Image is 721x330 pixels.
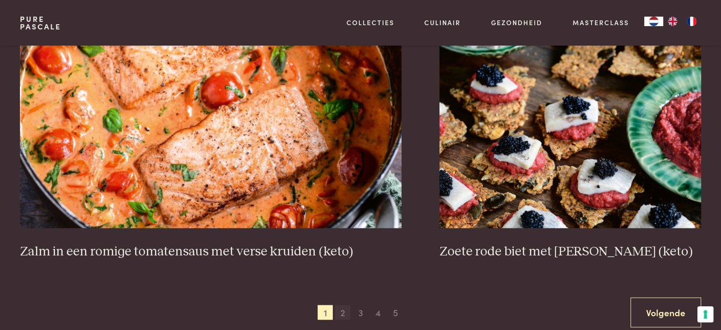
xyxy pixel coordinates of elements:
[20,15,61,30] a: PurePascale
[439,38,701,228] img: Zoete rode biet met zure haring (keto)
[630,297,701,327] a: Volgende
[347,18,394,28] a: Collecties
[20,243,402,260] h3: Zalm in een romige tomatensaus met verse kruiden (keto)
[20,38,402,228] img: Zalm in een romige tomatensaus met verse kruiden (keto)
[371,305,386,320] span: 4
[697,306,713,322] button: Uw voorkeuren voor toestemming voor trackingtechnologieën
[573,18,629,28] a: Masterclass
[439,38,701,259] a: Zoete rode biet met zure haring (keto) Zoete rode biet met [PERSON_NAME] (keto)
[388,305,403,320] span: 5
[318,305,333,320] span: 1
[663,17,682,26] a: EN
[682,17,701,26] a: FR
[644,17,701,26] aside: Language selected: Nederlands
[663,17,701,26] ul: Language list
[644,17,663,26] a: NL
[20,38,402,259] a: Zalm in een romige tomatensaus met verse kruiden (keto) Zalm in een romige tomatensaus met verse ...
[424,18,461,28] a: Culinair
[491,18,542,28] a: Gezondheid
[335,305,350,320] span: 2
[439,243,701,260] h3: Zoete rode biet met [PERSON_NAME] (keto)
[644,17,663,26] div: Language
[353,305,368,320] span: 3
